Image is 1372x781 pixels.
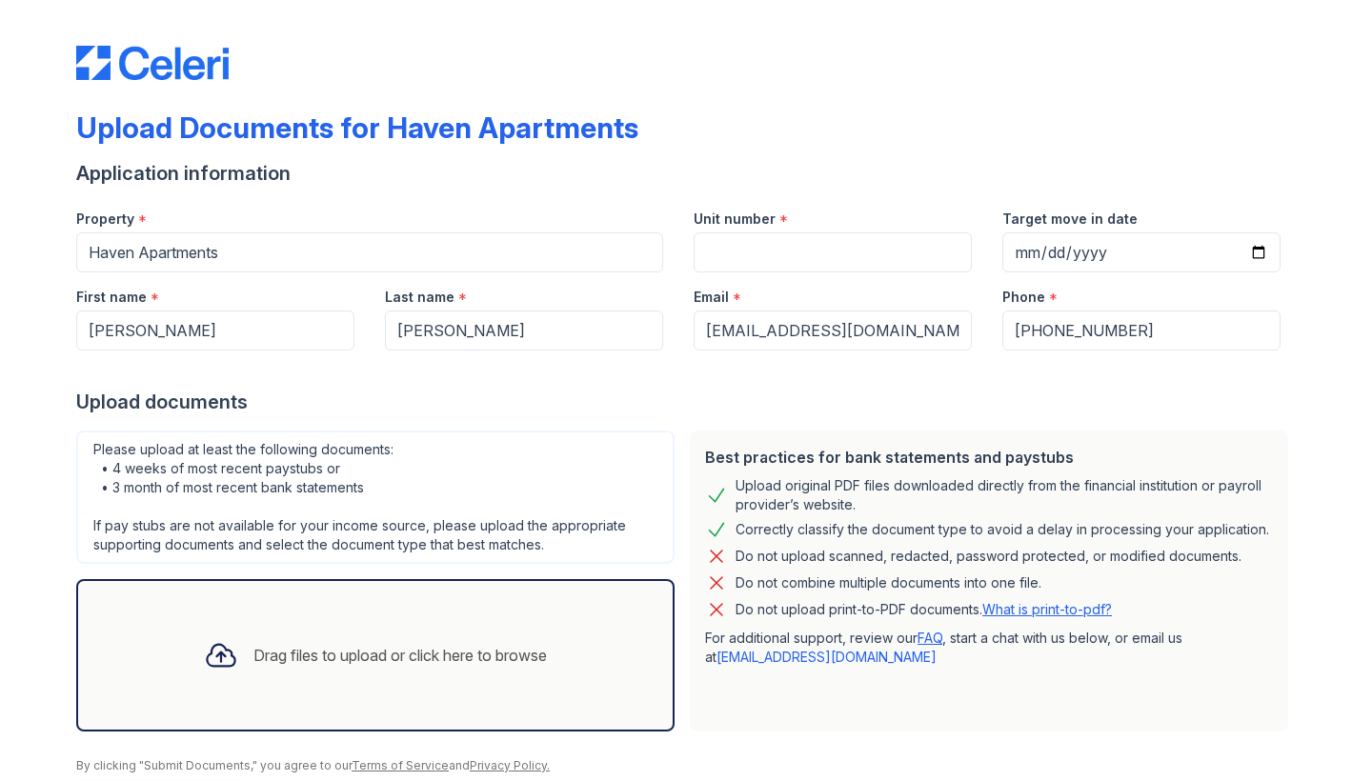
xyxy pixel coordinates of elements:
p: For additional support, review our , start a chat with us below, or email us at [705,629,1273,667]
a: What is print-to-pdf? [982,601,1112,617]
div: Best practices for bank statements and paystubs [705,446,1273,469]
a: [EMAIL_ADDRESS][DOMAIN_NAME] [716,649,937,665]
label: Phone [1002,288,1045,307]
div: Upload original PDF files downloaded directly from the financial institution or payroll provider’... [736,476,1273,514]
div: Correctly classify the document type to avoid a delay in processing your application. [736,518,1269,541]
label: Target move in date [1002,210,1138,229]
div: Upload documents [76,389,1296,415]
label: Property [76,210,134,229]
a: FAQ [918,630,942,646]
div: Application information [76,160,1296,187]
a: Privacy Policy. [470,758,550,772]
div: By clicking "Submit Documents," you agree to our and [76,758,1296,773]
div: Do not upload scanned, redacted, password protected, or modified documents. [736,545,1241,568]
a: Terms of Service [352,758,449,772]
label: Last name [385,288,454,307]
p: Do not upload print-to-PDF documents. [736,600,1112,619]
label: First name [76,288,147,307]
div: Do not combine multiple documents into one file. [736,571,1041,594]
img: CE_Logo_Blue-a8612792a0a2168367f1c8372b55b34899dd931a85d93a1a3d3e32e68fde9ad4.png [76,46,229,80]
div: Please upload at least the following documents: • 4 weeks of most recent paystubs or • 3 month of... [76,431,675,564]
label: Unit number [694,210,776,229]
div: Upload Documents for Haven Apartments [76,110,638,145]
div: Drag files to upload or click here to browse [253,644,547,667]
label: Email [694,288,729,307]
